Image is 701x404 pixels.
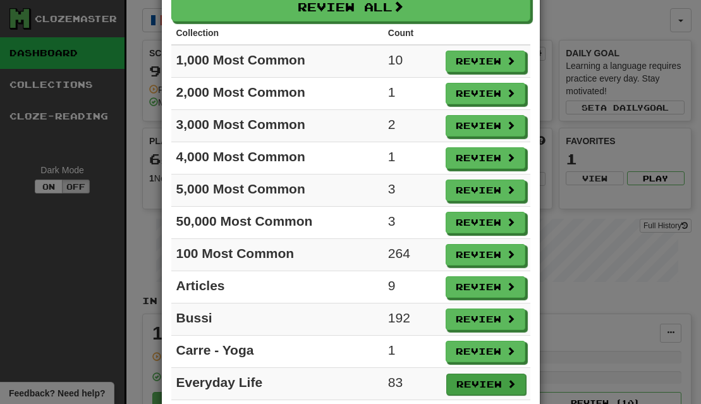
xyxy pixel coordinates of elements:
button: Review [446,180,525,201]
td: Carre - Yoga [171,336,383,368]
button: Review [446,83,525,104]
th: Collection [171,21,383,45]
td: 50,000 Most Common [171,207,383,239]
td: 1 [383,336,441,368]
td: 4,000 Most Common [171,142,383,174]
button: Review [446,309,525,330]
td: 2,000 Most Common [171,78,383,110]
td: 10 [383,45,441,78]
th: Count [383,21,441,45]
button: Review [446,244,525,266]
td: 2 [383,110,441,142]
td: Articles [171,271,383,303]
button: Review [446,374,526,395]
td: 9 [383,271,441,303]
button: Review [446,276,525,298]
td: Everyday Life [171,368,383,400]
td: 100 Most Common [171,239,383,271]
td: 83 [383,368,441,400]
td: 3,000 Most Common [171,110,383,142]
button: Review [446,147,525,169]
button: Review [446,115,525,137]
td: 3 [383,207,441,239]
button: Review [446,51,525,72]
td: 3 [383,174,441,207]
td: 264 [383,239,441,271]
td: 5,000 Most Common [171,174,383,207]
td: 1 [383,142,441,174]
button: Review [446,341,525,362]
td: 192 [383,303,441,336]
button: Review [446,212,525,233]
td: Bussi [171,303,383,336]
td: 1 [383,78,441,110]
td: 1,000 Most Common [171,45,383,78]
